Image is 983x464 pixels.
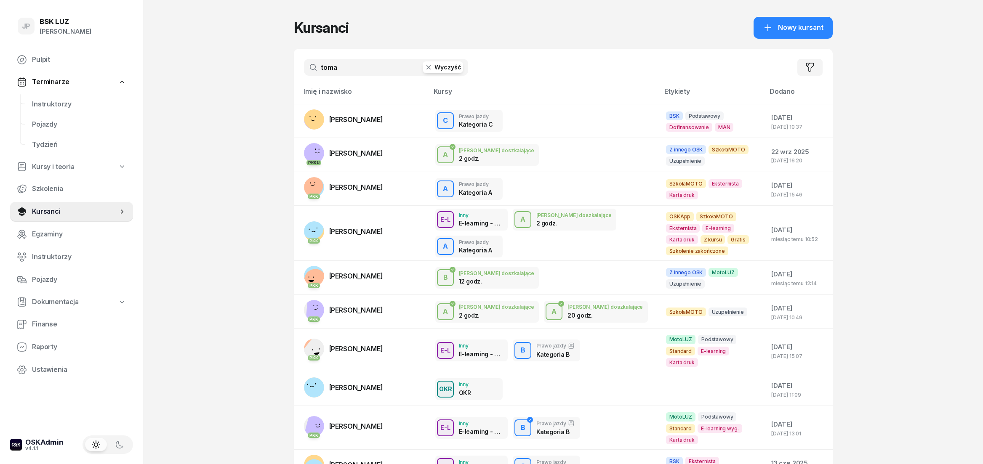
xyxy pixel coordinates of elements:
[437,211,454,228] button: E-L
[666,435,698,444] span: Karta druk
[304,143,383,163] a: PKKU[PERSON_NAME]
[10,72,133,92] a: Terminarze
[459,247,492,254] div: Kategoria A
[666,123,712,132] span: Dofinansowanie
[459,121,493,128] div: Kategoria C
[459,181,492,187] div: Prawo jazdy
[32,252,126,262] span: Instruktorzy
[709,179,742,188] span: Eksternista
[771,158,826,163] div: [DATE] 16:20
[40,26,91,37] div: [PERSON_NAME]
[40,18,91,25] div: BSK LUZ
[429,86,660,104] th: Kursy
[32,139,126,150] span: Tydzień
[771,236,826,242] div: miesiąc temu 10:52
[304,221,383,241] a: PKK[PERSON_NAME]
[304,266,383,286] a: PKK[PERSON_NAME]
[10,337,133,357] a: Raporty
[666,279,705,288] span: Uzupełnienie
[437,345,454,355] div: E-L
[329,227,383,236] span: [PERSON_NAME]
[715,123,734,132] span: MAN
[25,94,133,114] a: Instruktorzy
[329,383,383,392] span: [PERSON_NAME]
[536,212,612,218] div: [PERSON_NAME] doszkalające
[459,114,493,119] div: Prawo jazdy
[666,111,683,120] span: BSK
[32,364,126,375] span: Ustawienia
[308,355,320,361] div: PKK
[548,305,560,319] div: A
[459,389,471,396] div: OKR
[423,61,463,73] button: Wyczyść
[32,206,118,217] span: Kursanci
[698,335,736,344] span: Podstawowy
[771,431,826,436] div: [DATE] 13:01
[536,428,575,435] div: Kategoria B
[10,202,133,222] a: Kursanci
[666,335,695,344] span: MotoLUZ
[304,59,468,76] input: Szukaj
[771,124,826,130] div: [DATE] 10:37
[771,380,826,391] div: [DATE]
[308,194,320,199] div: PKK
[459,239,492,245] div: Prawo jazdy
[771,315,826,320] div: [DATE] 10:49
[437,381,454,398] button: OKR
[25,114,133,135] a: Pojazdy
[514,342,531,359] button: B
[437,342,454,359] button: E-L
[10,247,133,267] a: Instruktorzy
[10,50,133,70] a: Pulpit
[329,422,383,430] span: [PERSON_NAME]
[459,312,503,319] div: 2 godz.
[32,319,126,330] span: Finanse
[771,269,826,280] div: [DATE]
[304,177,383,197] a: PKK[PERSON_NAME]
[459,278,503,285] div: 12 godz.
[459,421,503,426] div: Inny
[32,342,126,353] span: Raporty
[329,115,383,124] span: [PERSON_NAME]
[10,439,22,451] img: logo-xs-dark@2x.png
[32,119,126,130] span: Pojazdy
[666,358,698,367] span: Karta druk
[459,350,503,358] div: E-learning - 90 dni
[437,303,454,320] button: A
[771,146,826,157] div: 22 wrz 2025
[459,382,471,387] div: Inny
[437,269,454,286] button: B
[459,148,534,153] div: [PERSON_NAME] doszkalające
[536,351,575,358] div: Kategoria B
[459,212,503,218] div: Inny
[459,343,503,348] div: Inny
[10,360,133,380] a: Ustawienia
[440,114,451,128] div: C
[546,303,562,320] button: A
[666,412,695,421] span: MotoLUZ
[308,238,320,244] div: PKK
[517,212,529,227] div: A
[308,283,320,288] div: PKK
[666,191,698,199] span: Karta druk
[771,353,826,359] div: [DATE] 15:07
[25,135,133,155] a: Tydzień
[10,224,133,244] a: Egzaminy
[22,23,31,30] span: JP
[437,112,454,129] button: C
[765,86,833,104] th: Dodano
[329,345,383,353] span: [PERSON_NAME]
[771,303,826,314] div: [DATE]
[771,180,826,191] div: [DATE]
[32,229,126,240] span: Egzaminy
[304,416,383,436] a: PKK[PERSON_NAME]
[778,22,823,33] span: Nowy kursant
[329,183,383,191] span: [PERSON_NAME]
[666,424,695,433] span: Standard
[304,300,383,320] a: PKK[PERSON_NAME]
[698,424,742,433] span: E-learning wyg.
[567,312,611,319] div: 20 godz.
[25,439,64,446] div: OSKAdmin
[32,183,126,194] span: Szkolenia
[459,220,503,227] div: E-learning - 90 dni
